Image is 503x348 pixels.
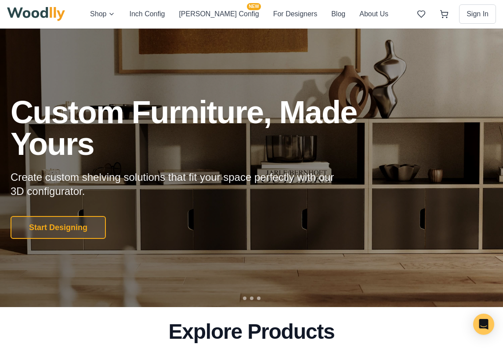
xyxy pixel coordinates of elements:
[459,4,496,24] button: Sign In
[359,8,388,20] button: About Us
[129,8,165,20] button: Inch Config
[11,216,106,239] button: Start Designing
[11,96,404,160] h1: Custom Furniture, Made Yours
[273,8,317,20] button: For Designers
[331,8,345,20] button: Blog
[11,170,348,198] p: Create custom shelving solutions that fit your space perfectly with our 3D configurator.
[247,3,261,10] span: NEW
[90,8,115,20] button: Shop
[473,314,494,335] div: Open Intercom Messenger
[7,7,65,21] img: Woodlly
[11,321,492,342] h2: Explore Products
[179,8,259,20] button: [PERSON_NAME] ConfigNEW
